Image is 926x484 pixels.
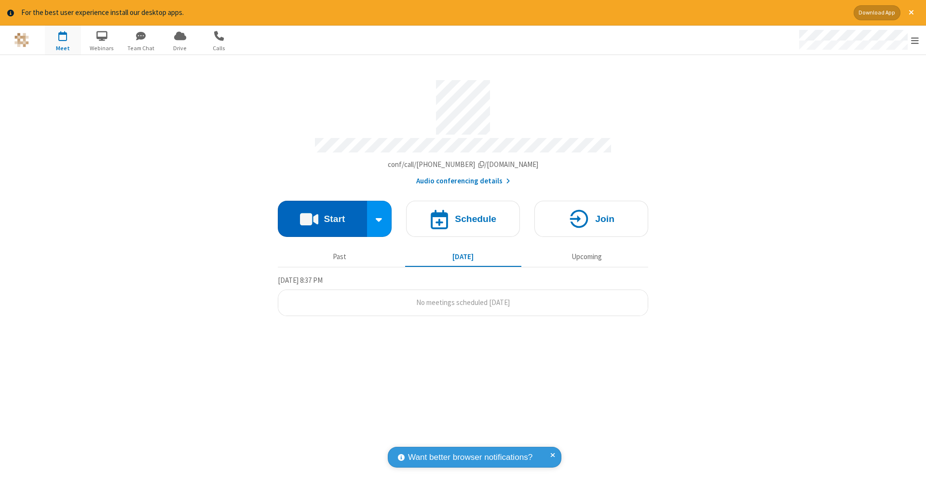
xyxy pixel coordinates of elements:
img: QA Selenium DO NOT DELETE OR CHANGE [14,33,29,47]
section: Today's Meetings [278,275,648,316]
span: No meetings scheduled [DATE] [416,298,510,307]
span: Drive [162,44,198,53]
button: Logo [3,26,40,55]
button: Close alert [904,5,919,20]
span: Team Chat [123,44,159,53]
button: Start [278,201,367,237]
button: Schedule [406,201,520,237]
button: Audio conferencing details [416,176,510,187]
span: Copy my meeting room link [388,160,539,169]
h4: Join [595,214,614,223]
span: Webinars [84,44,120,53]
h4: Schedule [455,214,496,223]
span: Meet [45,44,81,53]
button: [DATE] [405,248,521,266]
div: Start conference options [367,201,392,237]
button: Upcoming [529,248,645,266]
span: Want better browser notifications? [408,451,532,464]
div: For the best user experience install our desktop apps. [21,7,846,18]
button: Copy my meeting room linkCopy my meeting room link [388,159,539,170]
span: [DATE] 8:37 PM [278,276,323,285]
section: Account details [278,73,648,186]
h4: Start [324,214,345,223]
button: Join [534,201,648,237]
button: Past [282,248,398,266]
span: Calls [201,44,237,53]
div: Open menu [790,26,926,55]
button: Download App [854,5,900,20]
